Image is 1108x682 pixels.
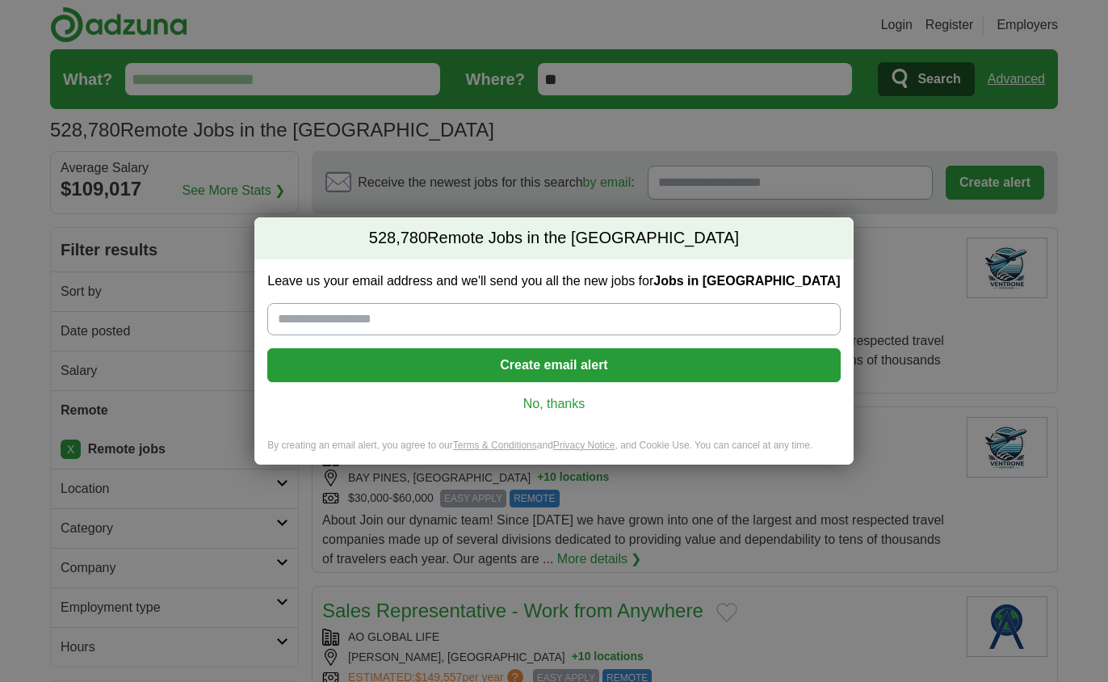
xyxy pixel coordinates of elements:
button: Create email alert [267,348,840,382]
strong: Jobs in [GEOGRAPHIC_DATA] [653,274,840,288]
div: By creating an email alert, you agree to our and , and Cookie Use. You can cancel at any time. [254,439,853,465]
a: Privacy Notice [553,440,615,451]
h2: Remote Jobs in the [GEOGRAPHIC_DATA] [254,217,853,259]
a: No, thanks [280,395,827,413]
a: Terms & Conditions [453,440,537,451]
span: 528,780 [369,227,427,250]
label: Leave us your email address and we'll send you all the new jobs for [267,272,840,290]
